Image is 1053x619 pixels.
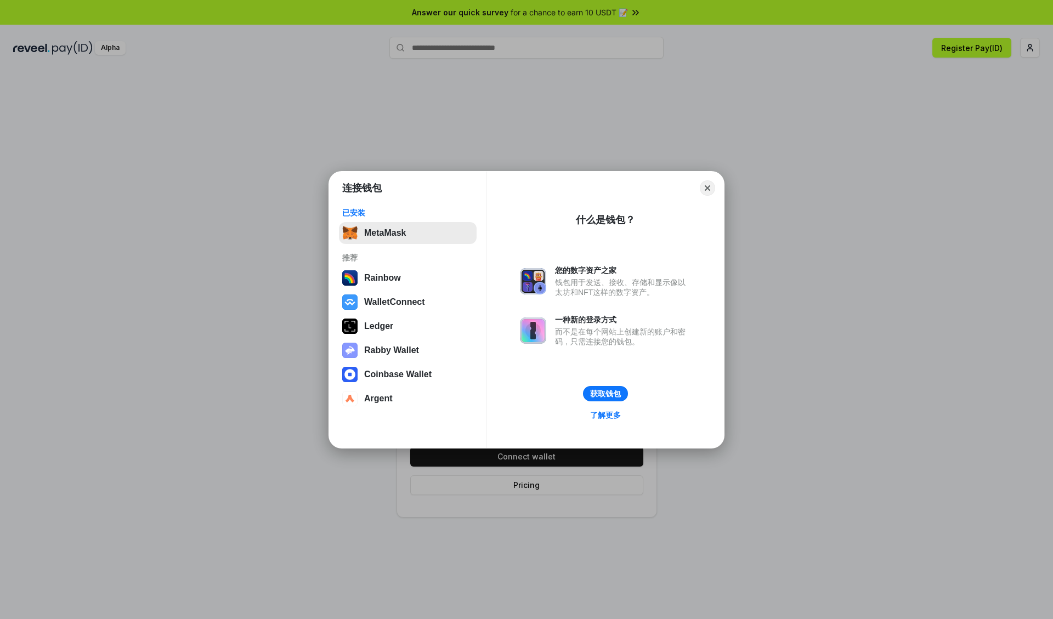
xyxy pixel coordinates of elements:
[364,228,406,238] div: MetaMask
[520,317,546,344] img: svg+xml,%3Csvg%20xmlns%3D%22http%3A%2F%2Fwww.w3.org%2F2000%2Fsvg%22%20fill%3D%22none%22%20viewBox...
[339,388,477,410] button: Argent
[364,370,432,379] div: Coinbase Wallet
[520,268,546,294] img: svg+xml,%3Csvg%20xmlns%3D%22http%3A%2F%2Fwww.w3.org%2F2000%2Fsvg%22%20fill%3D%22none%22%20viewBox...
[555,315,691,325] div: 一种新的登录方式
[576,213,635,226] div: 什么是钱包？
[342,367,358,382] img: svg+xml,%3Csvg%20width%3D%2228%22%20height%3D%2228%22%20viewBox%3D%220%200%2028%2028%22%20fill%3D...
[342,253,473,263] div: 推荐
[590,410,621,420] div: 了解更多
[339,291,477,313] button: WalletConnect
[555,277,691,297] div: 钱包用于发送、接收、存储和显示像以太坊和NFT这样的数字资产。
[342,294,358,310] img: svg+xml,%3Csvg%20width%3D%2228%22%20height%3D%2228%22%20viewBox%3D%220%200%2028%2028%22%20fill%3D...
[555,327,691,347] div: 而不是在每个网站上创建新的账户和密码，只需连接您的钱包。
[339,364,477,385] button: Coinbase Wallet
[584,408,627,422] a: 了解更多
[364,321,393,331] div: Ledger
[555,265,691,275] div: 您的数字资产之家
[590,389,621,399] div: 获取钱包
[700,180,715,196] button: Close
[342,343,358,358] img: svg+xml,%3Csvg%20xmlns%3D%22http%3A%2F%2Fwww.w3.org%2F2000%2Fsvg%22%20fill%3D%22none%22%20viewBox...
[364,394,393,404] div: Argent
[339,267,477,289] button: Rainbow
[364,273,401,283] div: Rainbow
[339,315,477,337] button: Ledger
[339,222,477,244] button: MetaMask
[364,297,425,307] div: WalletConnect
[342,225,358,241] img: svg+xml,%3Csvg%20fill%3D%22none%22%20height%3D%2233%22%20viewBox%3D%220%200%2035%2033%22%20width%...
[342,208,473,218] div: 已安装
[342,181,382,195] h1: 连接钱包
[583,386,628,401] button: 获取钱包
[364,345,419,355] div: Rabby Wallet
[342,270,358,286] img: svg+xml,%3Csvg%20width%3D%22120%22%20height%3D%22120%22%20viewBox%3D%220%200%20120%20120%22%20fil...
[339,339,477,361] button: Rabby Wallet
[342,319,358,334] img: svg+xml,%3Csvg%20xmlns%3D%22http%3A%2F%2Fwww.w3.org%2F2000%2Fsvg%22%20width%3D%2228%22%20height%3...
[342,391,358,406] img: svg+xml,%3Csvg%20width%3D%2228%22%20height%3D%2228%22%20viewBox%3D%220%200%2028%2028%22%20fill%3D...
